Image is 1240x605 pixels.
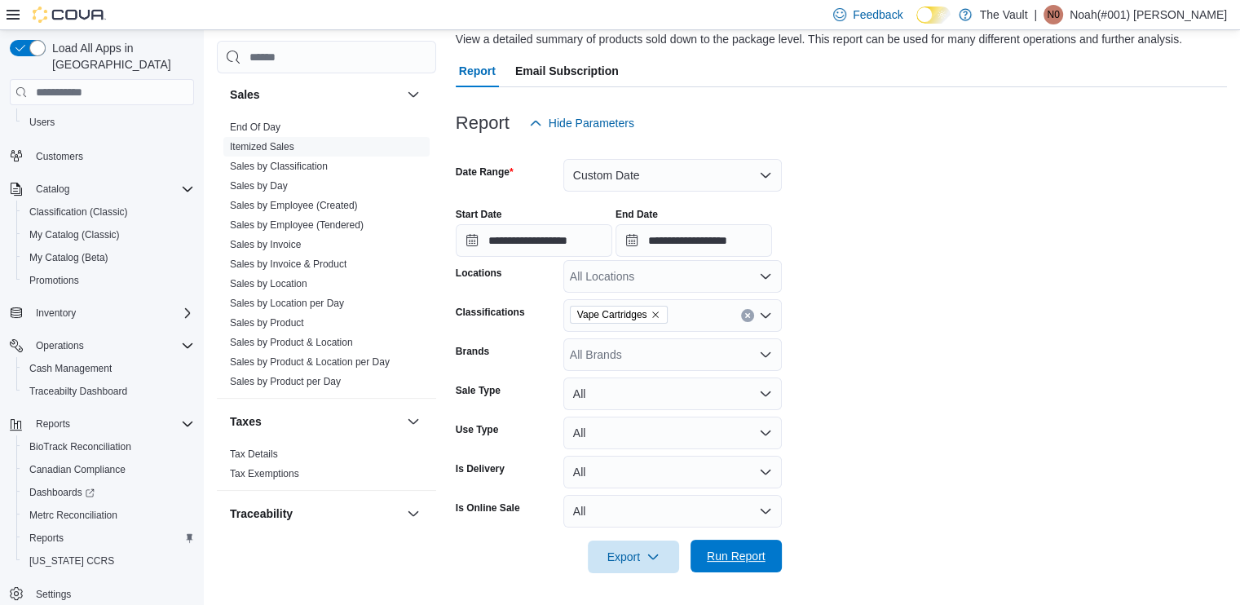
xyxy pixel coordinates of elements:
[230,468,299,479] a: Tax Exemptions
[29,251,108,264] span: My Catalog (Beta)
[563,417,782,449] button: All
[456,166,514,179] label: Date Range
[3,302,201,325] button: Inventory
[616,224,772,257] input: Press the down key to open a popover containing a calendar.
[588,541,679,573] button: Export
[29,486,95,499] span: Dashboards
[16,111,201,134] button: Users
[29,205,128,219] span: Classification (Classic)
[759,348,772,361] button: Open list of options
[23,248,115,267] a: My Catalog (Beta)
[230,506,293,522] h3: Traceability
[230,448,278,460] a: Tax Details
[36,417,70,431] span: Reports
[217,117,436,398] div: Sales
[230,86,400,103] button: Sales
[36,150,83,163] span: Customers
[1044,5,1063,24] div: Noah(#001) Trodick
[230,238,301,251] span: Sales by Invoice
[230,355,390,369] span: Sales by Product & Location per Day
[230,180,288,192] a: Sales by Day
[759,309,772,322] button: Open list of options
[456,113,510,133] h3: Report
[29,362,112,375] span: Cash Management
[23,271,194,290] span: Promotions
[230,160,328,173] span: Sales by Classification
[456,384,501,397] label: Sale Type
[230,219,364,231] a: Sales by Employee (Tendered)
[456,345,489,358] label: Brands
[230,316,304,329] span: Sales by Product
[3,178,201,201] button: Catalog
[456,423,498,436] label: Use Type
[651,310,660,320] button: Remove Vape Cartridges from selection in this group
[16,458,201,481] button: Canadian Compliance
[230,161,328,172] a: Sales by Classification
[23,113,194,132] span: Users
[217,444,436,490] div: Taxes
[29,509,117,522] span: Metrc Reconciliation
[523,107,641,139] button: Hide Parameters
[29,147,90,166] a: Customers
[230,121,280,134] span: End Of Day
[29,554,114,567] span: [US_STATE] CCRS
[598,541,669,573] span: Export
[23,460,194,479] span: Canadian Compliance
[3,334,201,357] button: Operations
[456,224,612,257] input: Press the down key to open a popover containing a calendar.
[23,225,194,245] span: My Catalog (Classic)
[23,248,194,267] span: My Catalog (Beta)
[230,258,346,271] span: Sales by Invoice & Product
[1070,5,1227,24] p: Noah(#001) [PERSON_NAME]
[404,412,423,431] button: Taxes
[563,378,782,410] button: All
[23,551,121,571] a: [US_STATE] CCRS
[23,528,70,548] a: Reports
[230,121,280,133] a: End Of Day
[23,528,194,548] span: Reports
[16,357,201,380] button: Cash Management
[691,540,782,572] button: Run Report
[16,201,201,223] button: Classification (Classic)
[230,448,278,461] span: Tax Details
[16,246,201,269] button: My Catalog (Beta)
[23,202,135,222] a: Classification (Classic)
[29,179,194,199] span: Catalog
[456,462,505,475] label: Is Delivery
[29,228,120,241] span: My Catalog (Classic)
[230,336,353,349] span: Sales by Product & Location
[23,382,134,401] a: Traceabilty Dashboard
[29,274,79,287] span: Promotions
[230,298,344,309] a: Sales by Location per Day
[23,225,126,245] a: My Catalog (Classic)
[230,86,260,103] h3: Sales
[29,303,82,323] button: Inventory
[230,376,341,387] a: Sales by Product per Day
[16,435,201,458] button: BioTrack Reconciliation
[29,414,77,434] button: Reports
[29,385,127,398] span: Traceabilty Dashboard
[230,297,344,310] span: Sales by Location per Day
[23,437,138,457] a: BioTrack Reconciliation
[16,527,201,550] button: Reports
[230,239,301,250] a: Sales by Invoice
[230,375,341,388] span: Sales by Product per Day
[456,267,502,280] label: Locations
[230,413,262,430] h3: Taxes
[741,309,754,322] button: Clear input
[563,159,782,192] button: Custom Date
[29,414,194,434] span: Reports
[3,413,201,435] button: Reports
[23,437,194,457] span: BioTrack Reconciliation
[46,40,194,73] span: Load All Apps in [GEOGRAPHIC_DATA]
[16,504,201,527] button: Metrc Reconciliation
[230,317,304,329] a: Sales by Product
[29,440,131,453] span: BioTrack Reconciliation
[916,7,951,24] input: Dark Mode
[23,359,118,378] a: Cash Management
[23,359,194,378] span: Cash Management
[230,278,307,289] a: Sales by Location
[29,116,55,129] span: Users
[577,307,647,323] span: Vape Cartridges
[515,55,619,87] span: Email Subscription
